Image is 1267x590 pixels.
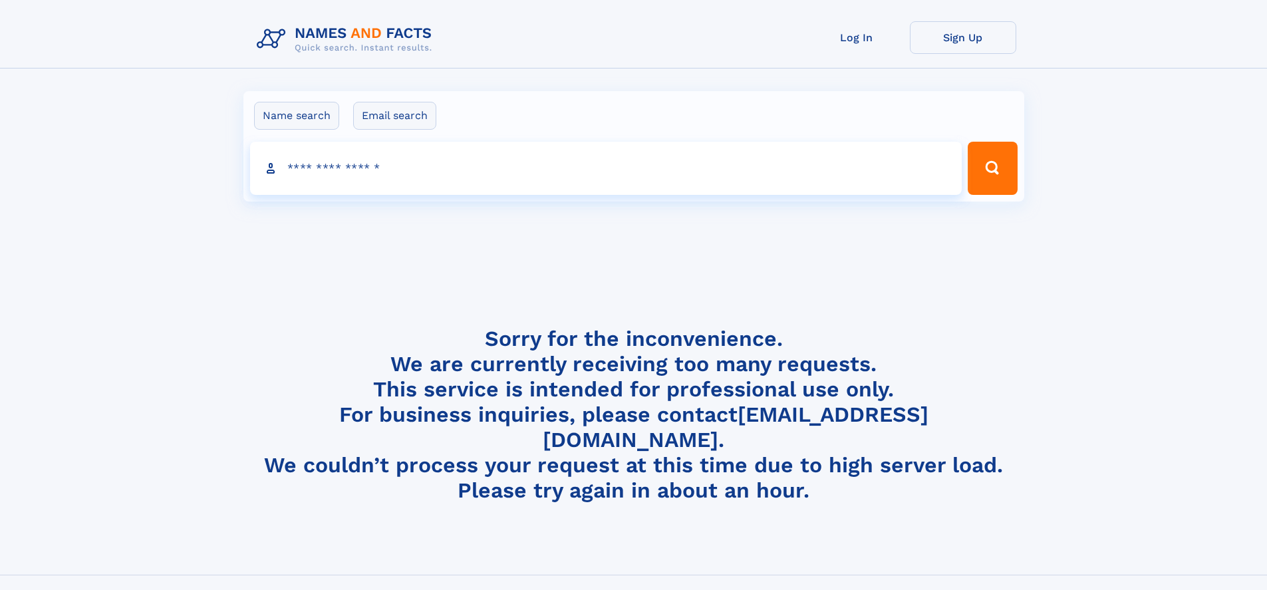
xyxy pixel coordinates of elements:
[254,102,339,130] label: Name search
[968,142,1017,195] button: Search Button
[250,142,962,195] input: search input
[910,21,1016,54] a: Sign Up
[803,21,910,54] a: Log In
[251,326,1016,504] h4: Sorry for the inconvenience. We are currently receiving too many requests. This service is intend...
[353,102,436,130] label: Email search
[251,21,443,57] img: Logo Names and Facts
[543,402,928,452] a: [EMAIL_ADDRESS][DOMAIN_NAME]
